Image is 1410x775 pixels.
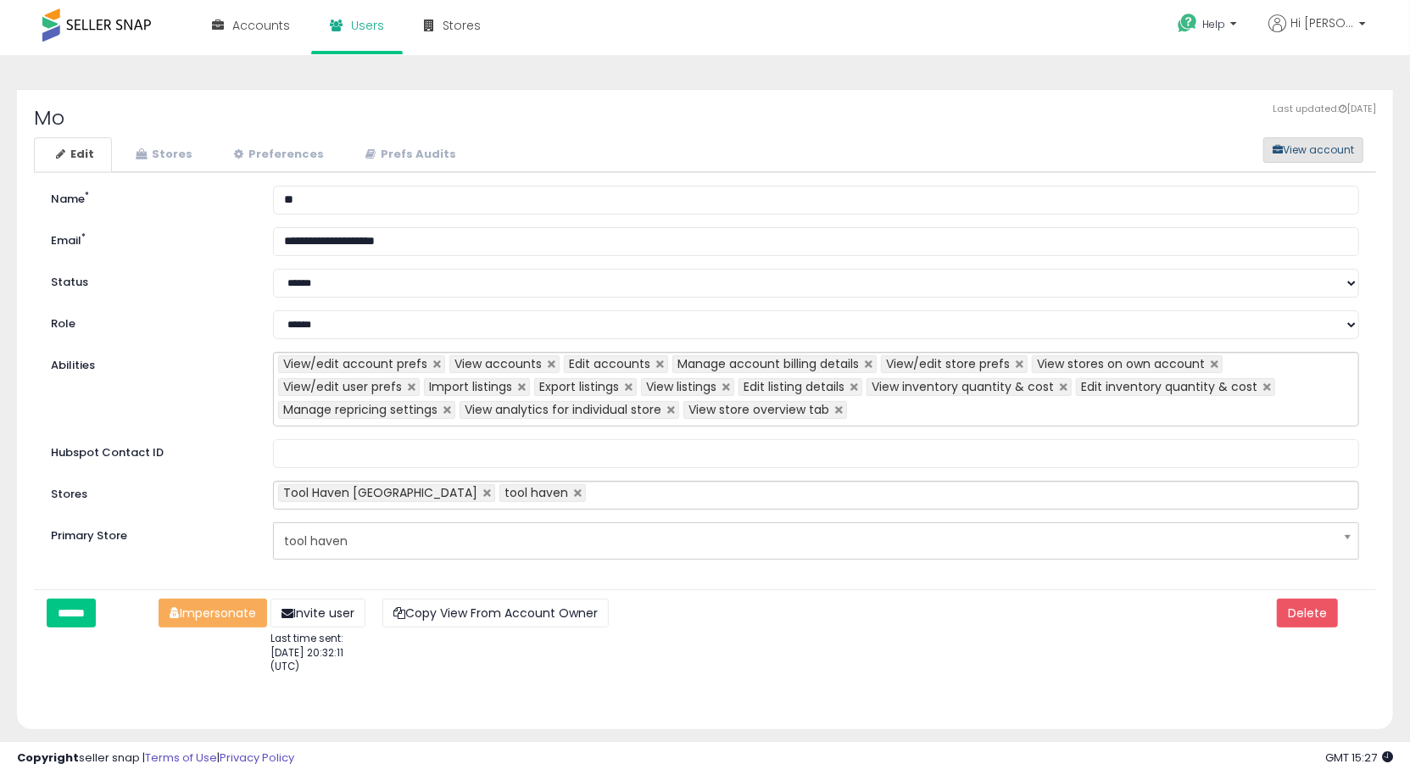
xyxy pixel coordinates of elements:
[343,137,474,172] a: Prefs Audits
[114,137,210,172] a: Stores
[283,378,402,395] span: View/edit user prefs
[283,355,427,372] span: View/edit account prefs
[270,632,357,674] p: Last time sent: [DATE] 20:32:11 (UTC)
[283,401,437,418] span: Manage repricing settings
[646,378,716,395] span: View listings
[220,750,294,766] a: Privacy Policy
[38,481,260,503] label: Stores
[1325,750,1393,766] span: 2025-09-8 15:27 GMT
[539,378,619,395] span: Export listings
[232,17,290,34] span: Accounts
[51,358,95,374] label: Abilities
[1277,599,1338,627] button: Delete
[270,599,365,627] button: Invite user
[159,599,267,627] button: Impersonate
[429,378,512,395] span: Import listings
[38,269,260,291] label: Status
[17,750,294,767] div: seller snap | |
[443,17,481,34] span: Stores
[1202,17,1225,31] span: Help
[1268,14,1366,53] a: Hi [PERSON_NAME]
[212,137,342,172] a: Preferences
[283,484,477,501] span: Tool Haven [GEOGRAPHIC_DATA]
[382,599,609,627] button: Copy View From Account Owner
[1037,355,1205,372] span: View stores on own account
[744,378,844,395] span: Edit listing details
[1273,103,1376,116] span: Last updated: [DATE]
[38,186,260,208] label: Name
[34,137,112,172] a: Edit
[872,378,1054,395] span: View inventory quantity & cost
[677,355,859,372] span: Manage account billing details
[504,484,568,501] span: tool haven
[1177,13,1198,34] i: Get Help
[38,439,260,461] label: Hubspot Contact ID
[34,107,1376,129] h2: Mo
[17,750,79,766] strong: Copyright
[1251,137,1276,163] a: View account
[38,522,260,544] label: Primary Store
[454,355,542,372] span: View accounts
[38,310,260,332] label: Role
[284,527,1326,555] span: tool haven
[38,227,260,249] label: Email
[1290,14,1354,31] span: Hi [PERSON_NAME]
[569,355,650,372] span: Edit accounts
[886,355,1010,372] span: View/edit store prefs
[1263,137,1363,163] button: View account
[351,17,384,34] span: Users
[465,401,661,418] span: View analytics for individual store
[688,401,829,418] span: View store overview tab
[1081,378,1257,395] span: Edit inventory quantity & cost
[145,750,217,766] a: Terms of Use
